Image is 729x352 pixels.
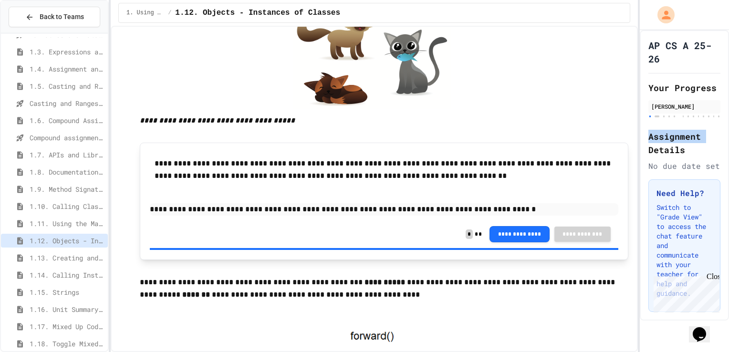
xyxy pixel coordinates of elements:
[651,102,718,111] div: [PERSON_NAME]
[30,150,104,160] span: 1.7. APIs and Libraries
[30,236,104,246] span: 1.12. Objects - Instances of Classes
[650,272,719,313] iframe: chat widget
[30,253,104,263] span: 1.13. Creating and Initializing Objects: Constructors
[648,81,720,94] h2: Your Progress
[30,47,104,57] span: 1.3. Expressions and Output [New]
[40,12,84,22] span: Back to Teams
[30,287,104,297] span: 1.15. Strings
[30,115,104,125] span: 1.6. Compound Assignment Operators
[30,304,104,314] span: 1.16. Unit Summary 1a (1.1-1.6)
[648,160,720,172] div: No due date set
[30,98,104,108] span: Casting and Ranges of variables - Quiz
[656,203,712,298] p: Switch to "Grade View" to access the chat feature and communicate with your teacher for help and ...
[30,64,104,74] span: 1.4. Assignment and Input
[30,201,104,211] span: 1.10. Calling Class Methods
[30,321,104,331] span: 1.17. Mixed Up Code Practice 1.1-1.6
[656,187,712,199] h3: Need Help?
[30,270,104,280] span: 1.14. Calling Instance Methods
[647,4,677,26] div: My Account
[175,7,340,19] span: 1.12. Objects - Instances of Classes
[30,184,104,194] span: 1.9. Method Signatures
[30,218,104,228] span: 1.11. Using the Math Class
[126,9,164,17] span: 1. Using Objects and Methods
[30,167,104,177] span: 1.8. Documentation with Comments and Preconditions
[30,81,104,91] span: 1.5. Casting and Ranges of Values
[30,339,104,349] span: 1.18. Toggle Mixed Up or Write Code Practice 1.1-1.6
[648,130,720,156] h2: Assignment Details
[689,314,719,342] iframe: chat widget
[30,133,104,143] span: Compound assignment operators - Quiz
[648,39,720,65] h1: AP CS A 25-26
[168,9,171,17] span: /
[4,4,66,61] div: Chat with us now!Close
